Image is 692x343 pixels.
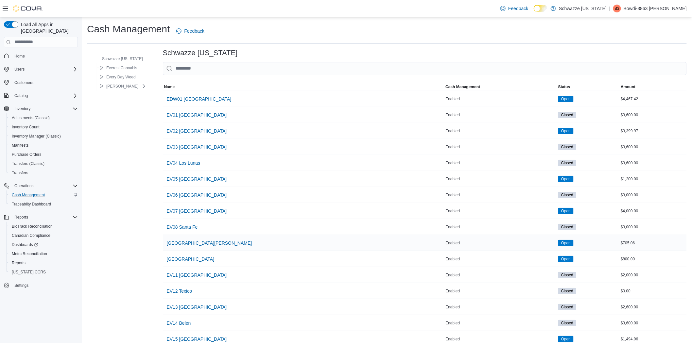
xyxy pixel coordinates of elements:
[558,176,574,182] span: Open
[7,222,80,231] button: BioTrack Reconciliation
[12,251,47,256] span: Metrc Reconciliation
[1,104,80,113] button: Inventory
[9,114,78,122] span: Adjustments (Classic)
[14,215,28,220] span: Reports
[558,272,576,278] span: Closed
[561,336,571,342] span: Open
[106,65,137,71] span: Everest Cannabis
[561,208,571,214] span: Open
[9,160,47,168] a: Transfers (Classic)
[619,207,687,215] div: $4,000.00
[619,271,687,279] div: $2,000.00
[14,93,28,98] span: Catalog
[508,5,528,12] span: Feedback
[9,169,78,177] span: Transfers
[561,320,573,326] span: Closed
[14,183,34,188] span: Operations
[164,204,230,218] button: EV07 [GEOGRAPHIC_DATA]
[558,288,576,294] span: Closed
[9,222,78,230] span: BioTrack Reconciliation
[167,192,227,198] span: EV06 [GEOGRAPHIC_DATA]
[12,78,78,87] span: Customers
[12,65,27,73] button: Users
[9,151,78,158] span: Purchase Orders
[106,84,139,89] span: [PERSON_NAME]
[12,52,78,60] span: Home
[12,79,36,87] a: Customers
[164,140,230,154] button: EV03 [GEOGRAPHIC_DATA]
[444,83,557,91] button: Cash Management
[557,83,619,91] button: Status
[619,95,687,103] div: $4,467.42
[619,287,687,295] div: $0.00
[7,258,80,268] button: Reports
[444,159,557,167] div: Enabled
[7,113,80,122] button: Adjustments (Classic)
[12,161,44,166] span: Transfers (Classic)
[444,207,557,215] div: Enabled
[444,255,557,263] div: Enabled
[12,170,28,175] span: Transfers
[619,191,687,199] div: $3,000.00
[558,304,576,310] span: Closed
[164,269,230,282] button: EV11 [GEOGRAPHIC_DATA]
[14,106,30,111] span: Inventory
[561,160,573,166] span: Closed
[619,143,687,151] div: $3,600.00
[167,208,227,214] span: EV07 [GEOGRAPHIC_DATA]
[102,56,143,61] span: Schwazze [US_STATE]
[558,84,570,90] span: Status
[12,269,46,275] span: [US_STATE] CCRS
[444,175,557,183] div: Enabled
[167,96,232,102] span: EDW01 [GEOGRAPHIC_DATA]
[445,84,480,90] span: Cash Management
[164,301,230,314] button: EV13 [GEOGRAPHIC_DATA]
[167,224,198,230] span: EV08 Santa Fe
[167,320,191,326] span: EV14 Belen
[9,132,78,140] span: Inventory Manager (Classic)
[444,287,557,295] div: Enabled
[9,222,55,230] a: BioTrack Reconciliation
[558,160,576,166] span: Closed
[164,285,195,298] button: EV12 Texico
[619,335,687,343] div: $1,494.96
[12,65,78,73] span: Users
[1,78,80,87] button: Customers
[7,240,80,249] a: Dashboards
[444,271,557,279] div: Enabled
[167,240,252,246] span: [GEOGRAPHIC_DATA][PERSON_NAME]
[9,160,78,168] span: Transfers (Classic)
[561,304,573,310] span: Closed
[559,5,607,12] p: Schwazze [US_STATE]
[558,320,576,326] span: Closed
[9,250,50,258] a: Metrc Reconciliation
[4,49,78,307] nav: Complex example
[619,223,687,231] div: $3,000.00
[9,250,78,258] span: Metrc Reconciliation
[558,240,574,246] span: Open
[9,151,44,158] a: Purchase Orders
[9,241,78,249] span: Dashboards
[167,128,227,134] span: EV02 [GEOGRAPHIC_DATA]
[444,95,557,103] div: Enabled
[1,91,80,100] button: Catalog
[7,122,80,132] button: Inventory Count
[1,213,80,222] button: Reports
[561,240,571,246] span: Open
[558,224,576,230] span: Closed
[12,260,26,266] span: Reports
[7,150,80,159] button: Purchase Orders
[9,141,31,149] a: Manifests
[561,288,573,294] span: Closed
[619,111,687,119] div: $3,600.00
[167,304,227,310] span: EV13 [GEOGRAPHIC_DATA]
[558,112,576,118] span: Closed
[444,127,557,135] div: Enabled
[167,176,227,182] span: EV05 [GEOGRAPHIC_DATA]
[97,73,138,81] button: Every Day Weed
[12,182,78,190] span: Operations
[87,23,170,36] h1: Cash Management
[9,259,28,267] a: Reports
[164,237,255,250] button: [GEOGRAPHIC_DATA][PERSON_NAME]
